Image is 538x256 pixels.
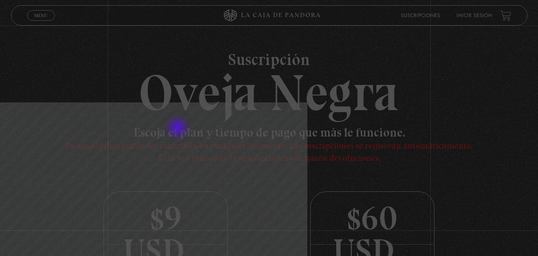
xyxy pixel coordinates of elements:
span: Suscripción [11,51,527,67]
span: Cerrar [31,20,50,25]
p: $60 USD [311,192,434,245]
p: $9 USD [104,192,227,245]
a: View your shopping cart [500,10,511,21]
a: Suscripciones [401,13,440,18]
h3: Escoja el plan y tiempo de pago que más le funcione. [63,126,476,163]
span: Menu [34,13,48,18]
span: La suscripción puede ser cancelada en cualquier momento. Las suscripciones se renuevan automática... [66,140,473,163]
h2: Oveja Negra [11,51,527,118]
a: Inicie sesión [456,13,492,18]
